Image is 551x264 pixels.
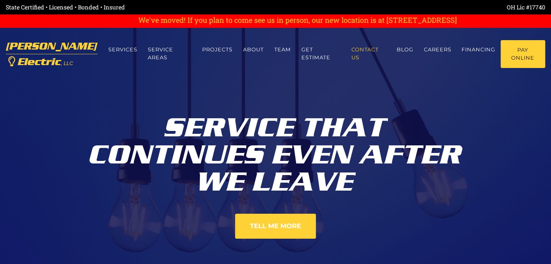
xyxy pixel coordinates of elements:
span: , LLC [61,60,73,66]
a: Tell Me More [235,214,316,239]
a: Pay Online [501,40,545,68]
div: OH Lic #17740 [276,3,546,12]
a: Careers [418,40,456,59]
a: Contact us [346,40,391,67]
a: Get estimate [296,40,346,67]
a: Blog [391,40,418,59]
a: Service Areas [143,40,197,67]
a: About [238,40,269,59]
div: Service That Continues Even After We Leave [75,108,477,196]
a: Team [269,40,296,59]
div: State Certified • Licensed • Bonded • Insured [6,3,276,12]
a: [PERSON_NAME] Electric, LLC [6,37,97,71]
a: Services [103,40,143,59]
a: Financing [456,40,501,59]
a: Projects [197,40,238,59]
